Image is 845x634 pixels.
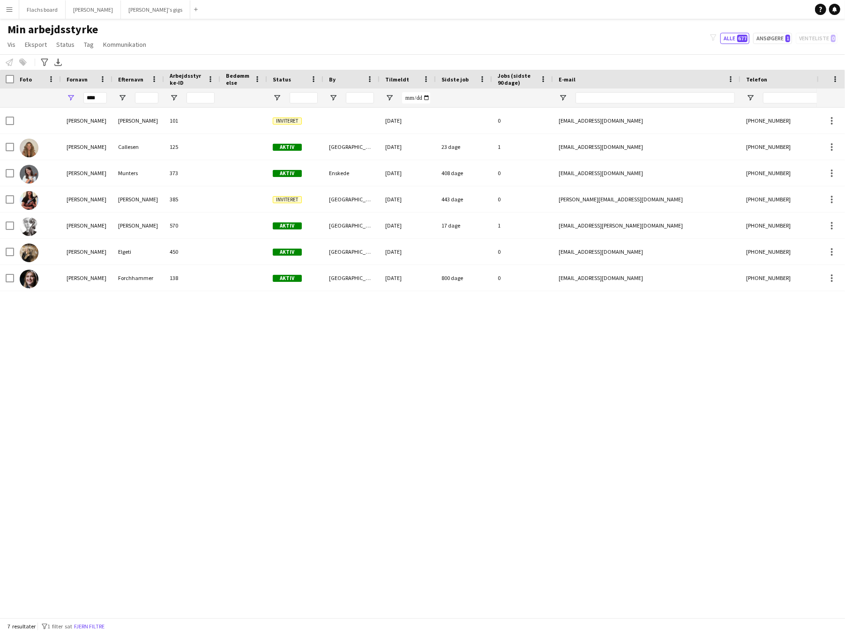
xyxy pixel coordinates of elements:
[323,134,380,160] div: [GEOGRAPHIC_DATA]
[346,92,374,103] input: By Filter Input
[273,76,291,83] span: Status
[112,134,164,160] div: Callesen
[492,160,553,186] div: 0
[61,186,112,212] div: [PERSON_NAME]
[380,160,436,186] div: [DATE]
[170,94,178,102] button: Åbn Filtermenu
[492,134,553,160] div: 1
[553,265,740,291] div: [EMAIL_ADDRESS][DOMAIN_NAME]
[170,72,203,86] span: Arbejdsstyrke-ID
[83,92,107,103] input: Fornavn Filter Input
[553,160,740,186] div: [EMAIL_ADDRESS][DOMAIN_NAME]
[436,186,492,212] div: 443 dage
[20,243,38,262] img: Sarah Elgeti
[559,94,567,102] button: Åbn Filtermenu
[576,92,735,103] input: E-mail Filter Input
[20,191,38,210] img: Sara Terzic
[380,213,436,238] div: [DATE]
[273,196,302,203] span: Inviteret
[385,76,409,83] span: Tilmeldt
[103,40,146,49] span: Kommunikation
[25,40,47,49] span: Eksport
[118,76,143,83] span: Efternavn
[112,160,164,186] div: Munters
[323,239,380,265] div: [GEOGRAPHIC_DATA]
[323,160,380,186] div: Enskede
[441,76,469,83] span: Sidste job
[66,0,121,19] button: [PERSON_NAME]
[436,265,492,291] div: 800 dage
[436,134,492,160] div: 23 dage
[323,213,380,238] div: [GEOGRAPHIC_DATA]
[4,38,19,51] a: Vis
[746,94,755,102] button: Åbn Filtermenu
[226,72,250,86] span: Bedømmelse
[553,108,740,133] div: [EMAIL_ADDRESS][DOMAIN_NAME]
[56,40,75,49] span: Status
[553,213,740,238] div: [EMAIL_ADDRESS][PERSON_NAME][DOMAIN_NAME]
[121,0,190,19] button: [PERSON_NAME]'s gigs
[785,35,790,42] span: 1
[21,38,51,51] a: Eksport
[273,118,302,125] span: Inviteret
[720,33,749,44] button: Alle677
[61,265,112,291] div: [PERSON_NAME]
[402,92,430,103] input: Tilmeldt Filter Input
[436,213,492,238] div: 17 dage
[164,213,220,238] div: 570
[80,38,97,51] a: Tag
[47,623,72,630] span: 1 filter sat
[164,108,220,133] div: 101
[61,160,112,186] div: [PERSON_NAME]
[746,76,767,83] span: Telefon
[380,239,436,265] div: [DATE]
[164,134,220,160] div: 125
[492,213,553,238] div: 1
[737,35,748,42] span: 677
[112,265,164,291] div: Forchhammer
[329,76,336,83] span: By
[273,94,281,102] button: Åbn Filtermenu
[436,160,492,186] div: 408 dage
[39,57,50,68] app-action-btn: Avancerede filtre
[135,92,158,103] input: Efternavn Filter Input
[20,76,32,83] span: Foto
[112,108,164,133] div: [PERSON_NAME]
[19,0,66,19] button: Flachs board
[380,265,436,291] div: [DATE]
[7,40,15,49] span: Vis
[290,92,318,103] input: Status Filter Input
[753,33,792,44] button: Ansøgere1
[492,265,553,291] div: 0
[559,76,576,83] span: E-mail
[380,134,436,160] div: [DATE]
[553,186,740,212] div: [PERSON_NAME][EMAIL_ADDRESS][DOMAIN_NAME]
[273,222,302,229] span: Aktiv
[492,239,553,265] div: 0
[67,76,88,83] span: Fornavn
[273,170,302,177] span: Aktiv
[273,144,302,151] span: Aktiv
[52,57,64,68] app-action-btn: Eksporter XLSX
[112,239,164,265] div: Elgeti
[20,217,38,236] img: Sara Wallin
[61,213,112,238] div: [PERSON_NAME]
[380,186,436,212] div: [DATE]
[273,275,302,282] span: Aktiv
[164,160,220,186] div: 373
[553,134,740,160] div: [EMAIL_ADDRESS][DOMAIN_NAME]
[164,265,220,291] div: 138
[84,40,94,49] span: Tag
[380,108,436,133] div: [DATE]
[61,134,112,160] div: [PERSON_NAME]
[61,108,112,133] div: [PERSON_NAME]
[72,621,106,632] button: Fjern filtre
[7,22,98,37] span: Min arbejdsstyrke
[323,265,380,291] div: [GEOGRAPHIC_DATA]
[67,94,75,102] button: Åbn Filtermenu
[273,249,302,256] span: Aktiv
[498,72,536,86] span: Jobs (sidste 90 dage)
[553,239,740,265] div: [EMAIL_ADDRESS][DOMAIN_NAME]
[20,270,38,288] img: Sarah Forchhammer
[329,94,337,102] button: Åbn Filtermenu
